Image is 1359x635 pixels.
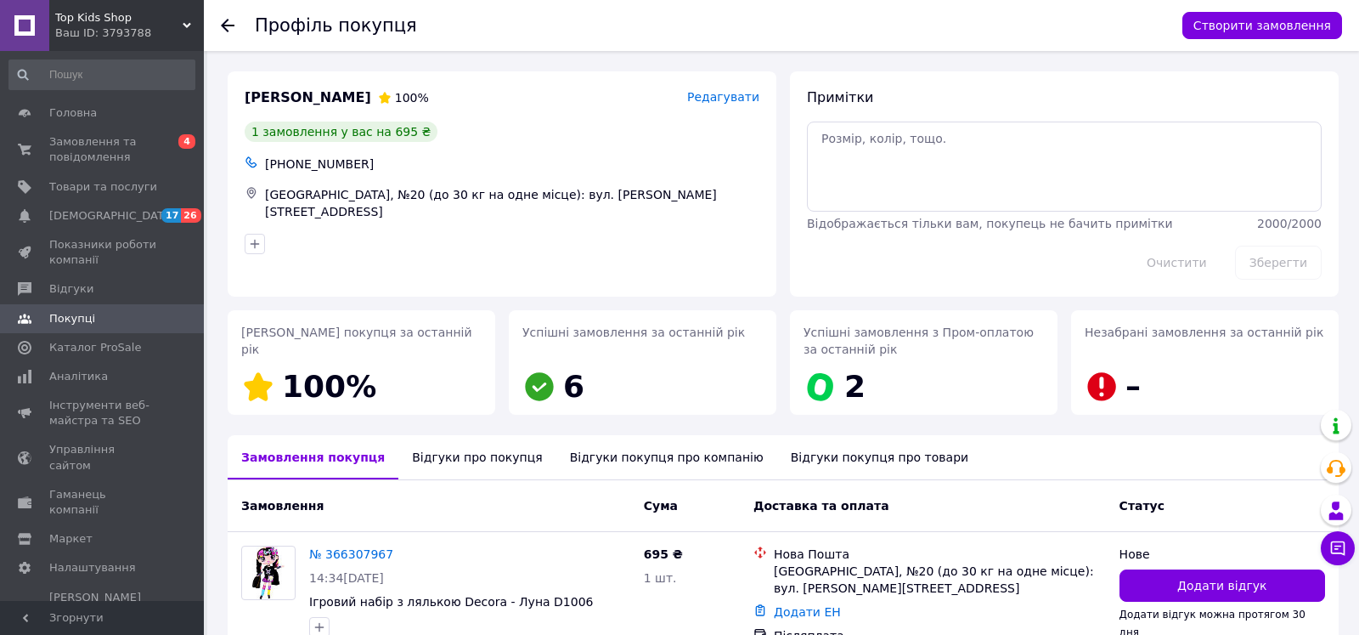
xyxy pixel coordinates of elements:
[55,26,204,41] div: Ваш ID: 3793788
[644,571,677,585] span: 1 шт.
[309,595,594,609] a: Ігровий набір з лялькою Decora - Луна D1006
[309,547,393,561] a: № 366307967
[181,208,200,223] span: 26
[49,531,93,547] span: Маркет
[1182,12,1342,39] button: Створити замовлення
[252,547,285,599] img: Фото товару
[1125,369,1141,404] span: –
[1119,546,1325,563] div: Нове
[1119,570,1325,602] button: Додати відгук
[55,10,183,26] span: Top Kids Shop
[1257,217,1322,230] span: 2000 / 2000
[241,546,296,600] a: Фото товару
[807,217,1173,230] span: Відображається тільки вам, покупець не бачить примітки
[804,326,1034,356] span: Успішні замовлення з Пром-оплатою за останній рік
[49,340,141,355] span: Каталог ProSale
[774,605,841,619] a: Додати ЕН
[49,369,108,384] span: Аналітика
[1177,577,1266,594] span: Додати відгук
[49,105,97,121] span: Головна
[49,134,157,165] span: Замовлення та повідомлення
[49,281,93,297] span: Відгуки
[49,208,175,224] span: [DEMOGRAPHIC_DATA]
[644,547,683,561] span: 695 ₴
[49,237,157,268] span: Показники роботи компанії
[161,208,181,223] span: 17
[245,88,371,108] span: [PERSON_NAME]
[309,571,384,585] span: 14:34[DATE]
[807,89,873,105] span: Примітки
[1085,326,1323,339] span: Незабрані замовлення за останній рік
[8,60,195,90] input: Пошук
[178,134,195,149] span: 4
[563,369,584,404] span: 6
[241,499,324,513] span: Замовлення
[844,369,866,404] span: 2
[49,442,157,473] span: Управління сайтом
[262,152,763,176] div: [PHONE_NUMBER]
[644,499,678,513] span: Cума
[687,90,759,104] span: Редагувати
[49,311,95,326] span: Покупці
[221,17,234,34] div: Повернутися назад
[753,499,889,513] span: Доставка та оплата
[774,546,1106,563] div: Нова Пошта
[1321,531,1355,565] button: Чат з покупцем
[245,122,437,142] div: 1 замовлення у вас на 695 ₴
[49,179,157,195] span: Товари та послуги
[255,15,417,36] h1: Профіль покупця
[262,183,763,224] div: [GEOGRAPHIC_DATA], №20 (до 30 кг на одне місце): вул. [PERSON_NAME][STREET_ADDRESS]
[282,369,376,404] span: 100%
[49,398,157,428] span: Інструменти веб-майстра та SEO
[241,326,472,356] span: [PERSON_NAME] покупця за останній рік
[777,435,982,479] div: Відгуки покупця про товари
[556,435,777,479] div: Відгуки покупця про компанію
[522,326,745,339] span: Успішні замовлення за останній рік
[398,435,555,479] div: Відгуки про покупця
[774,563,1106,597] div: [GEOGRAPHIC_DATA], №20 (до 30 кг на одне місце): вул. [PERSON_NAME][STREET_ADDRESS]
[49,560,136,575] span: Налаштування
[49,487,157,518] span: Гаманець компанії
[228,435,398,479] div: Замовлення покупця
[395,91,429,105] span: 100%
[1119,499,1164,513] span: Статус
